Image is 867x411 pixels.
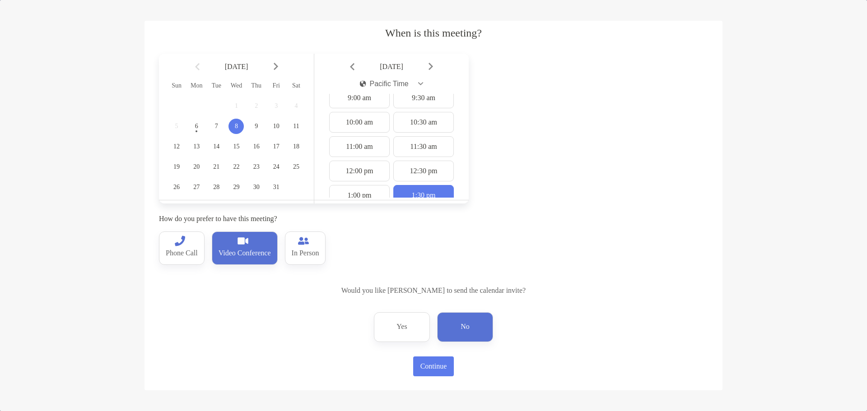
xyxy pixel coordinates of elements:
span: 20 [189,163,204,171]
span: 8 [228,123,244,130]
img: Arrow icon [429,63,433,70]
p: In Person [292,246,319,261]
p: No [461,320,470,334]
span: 7 [209,123,224,130]
img: Arrow icon [274,63,278,70]
img: Arrow icon [350,63,354,70]
span: [DATE] [356,63,427,71]
img: Arrow icon [195,63,200,70]
span: 2 [249,102,264,110]
span: 21 [209,163,224,171]
span: 15 [228,143,244,150]
p: Video Conference [219,246,271,261]
span: 9 [249,123,264,130]
div: Thu [247,82,266,89]
div: 1:00 pm [329,185,390,206]
div: 11:00 am [329,136,390,157]
p: Yes [396,320,407,334]
span: 24 [269,163,284,171]
span: 6 [189,123,204,130]
div: 9:00 am [329,88,390,108]
span: 22 [228,163,244,171]
button: Continue [413,356,454,376]
span: 12 [169,143,184,150]
span: 10 [269,123,284,130]
span: 1 [228,102,244,110]
img: icon [360,80,366,87]
span: 11 [289,123,304,130]
span: 26 [169,184,184,191]
div: 1:30 pm [393,185,454,206]
span: 31 [269,184,284,191]
img: type-call [238,236,248,246]
img: type-call [174,236,185,246]
span: 16 [249,143,264,150]
div: 10:00 am [329,112,390,133]
div: Wed [226,82,246,89]
p: How do you prefer to have this meeting? [159,213,469,224]
p: Would you like [PERSON_NAME] to send the calendar invite? [159,285,708,296]
h4: When is this meeting? [159,27,708,39]
span: 23 [249,163,264,171]
span: 18 [289,143,304,150]
span: 4 [289,102,304,110]
div: 12:00 pm [329,161,390,181]
span: 28 [209,184,224,191]
div: Fri [266,82,286,89]
div: Mon [186,82,206,89]
span: 25 [289,163,304,171]
span: 29 [228,184,244,191]
p: Phone Call [166,246,198,261]
span: 30 [249,184,264,191]
span: [DATE] [201,63,272,71]
button: iconPacific Time [352,74,431,94]
span: 19 [169,163,184,171]
span: 27 [189,184,204,191]
div: Sun [167,82,186,89]
span: 3 [269,102,284,110]
div: Sat [286,82,306,89]
span: 17 [269,143,284,150]
span: 13 [189,143,204,150]
div: 10:30 am [393,112,454,133]
span: 5 [169,123,184,130]
img: type-call [298,236,309,246]
img: Open dropdown arrow [418,82,424,85]
div: 9:30 am [393,88,454,108]
span: 14 [209,143,224,150]
div: Pacific Time [360,80,409,88]
div: Tue [206,82,226,89]
div: 11:30 am [393,136,454,157]
div: 12:30 pm [393,161,454,181]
